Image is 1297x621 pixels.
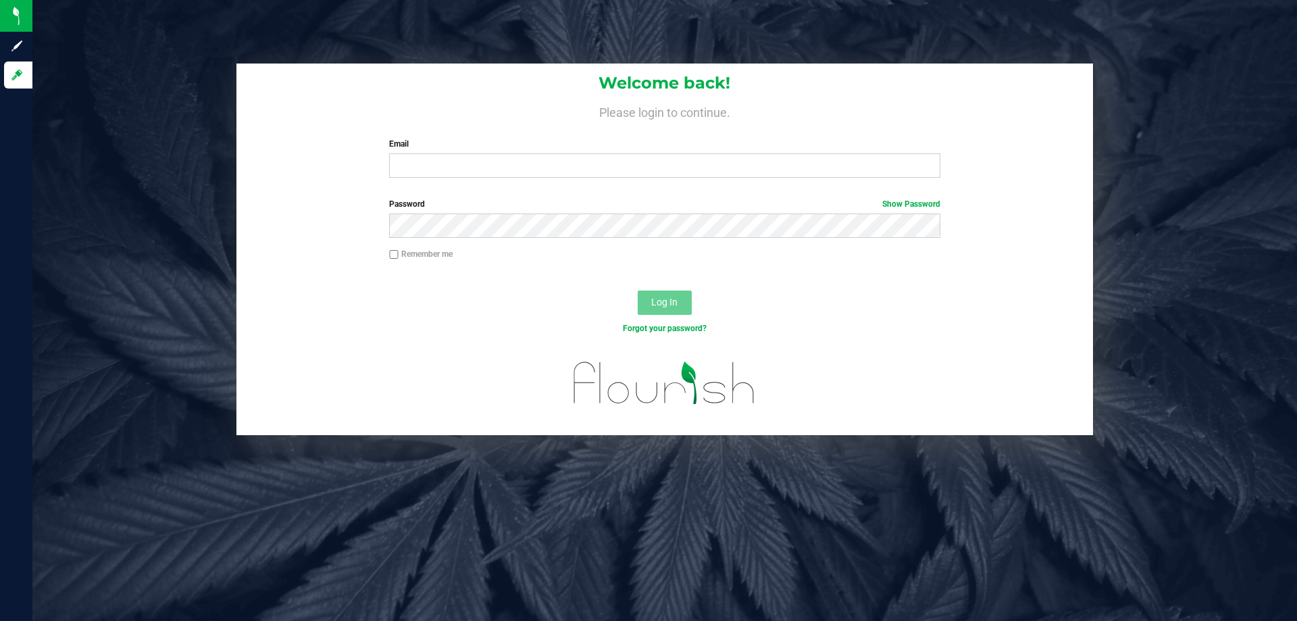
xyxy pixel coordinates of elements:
[236,103,1093,119] h4: Please login to continue.
[389,248,453,260] label: Remember me
[623,324,707,333] a: Forgot your password?
[236,74,1093,92] h1: Welcome back!
[389,138,940,150] label: Email
[10,68,24,82] inline-svg: Log in
[389,199,425,209] span: Password
[10,39,24,53] inline-svg: Sign up
[389,250,399,259] input: Remember me
[557,349,771,418] img: flourish_logo.svg
[651,297,678,307] span: Log In
[882,199,940,209] a: Show Password
[638,291,692,315] button: Log In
